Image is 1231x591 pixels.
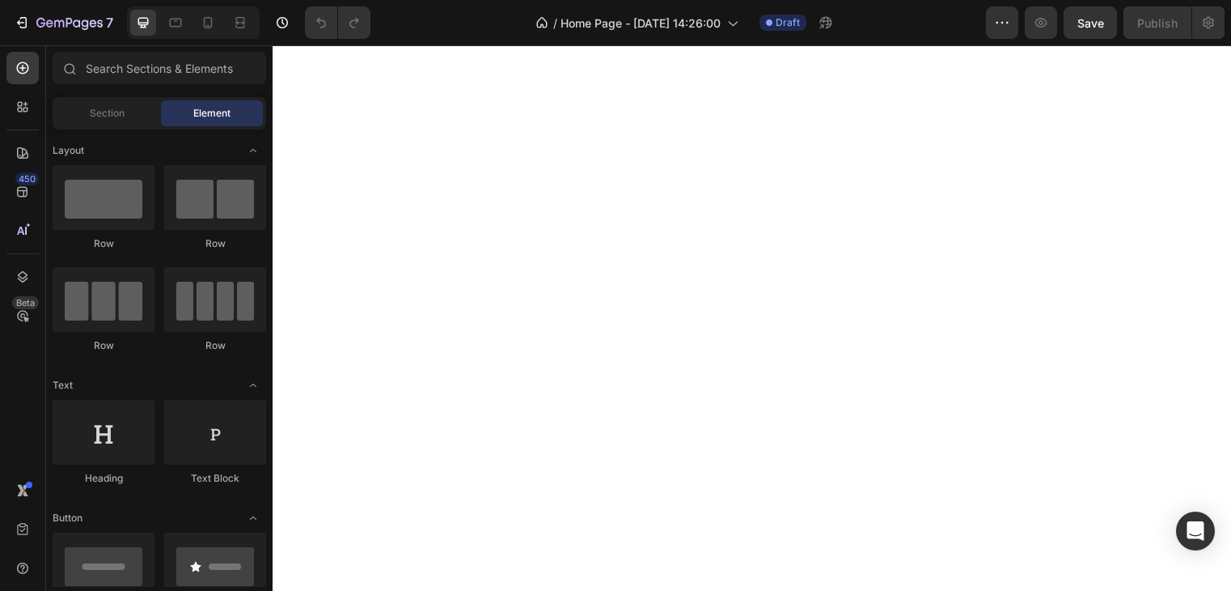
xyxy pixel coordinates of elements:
[776,15,800,30] span: Draft
[53,52,266,84] input: Search Sections & Elements
[53,143,84,158] span: Layout
[53,378,73,393] span: Text
[1077,16,1104,30] span: Save
[1137,15,1178,32] div: Publish
[15,172,39,185] div: 450
[1123,6,1191,39] button: Publish
[1176,512,1215,551] div: Open Intercom Messenger
[106,13,113,32] p: 7
[240,372,266,398] span: Toggle open
[164,236,266,251] div: Row
[273,45,1231,591] iframe: Design area
[1064,6,1117,39] button: Save
[553,15,557,32] span: /
[53,511,82,525] span: Button
[164,338,266,353] div: Row
[53,471,154,486] div: Heading
[561,15,721,32] span: Home Page - [DATE] 14:26:00
[240,505,266,531] span: Toggle open
[90,106,125,121] span: Section
[12,296,39,309] div: Beta
[6,6,121,39] button: 7
[240,138,266,164] span: Toggle open
[305,6,370,39] div: Undo/Redo
[53,236,154,251] div: Row
[53,338,154,353] div: Row
[193,106,231,121] span: Element
[164,471,266,486] div: Text Block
